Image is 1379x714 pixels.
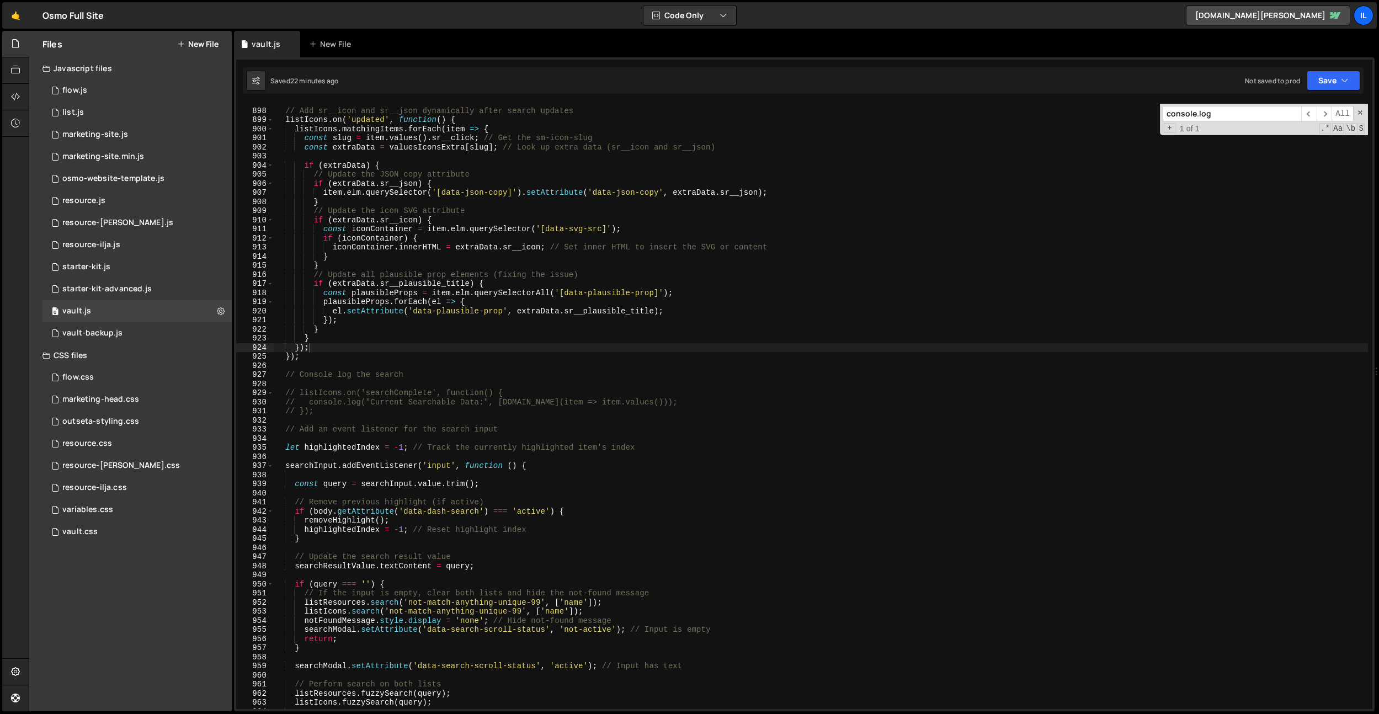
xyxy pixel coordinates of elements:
[236,598,274,608] div: 952
[236,589,274,598] div: 951
[236,698,274,707] div: 963
[236,434,274,444] div: 934
[29,57,232,79] div: Javascript files
[236,234,274,243] div: 912
[2,2,29,29] a: 🤙
[42,455,232,477] div: 10598/27702.css
[1301,106,1317,122] span: ​
[236,607,274,616] div: 953
[236,625,274,635] div: 955
[236,562,274,571] div: 948
[62,306,91,316] div: vault.js
[62,262,110,272] div: starter-kit.js
[236,671,274,680] div: 960
[42,9,104,22] div: Osmo Full Site
[236,206,274,216] div: 909
[62,505,113,515] div: variables.css
[236,225,274,234] div: 911
[236,161,274,170] div: 904
[236,398,274,407] div: 930
[1332,123,1344,134] span: CaseSensitive Search
[62,483,127,493] div: resource-ilja.css
[270,76,338,86] div: Saved
[42,212,232,234] div: 10598/27701.js
[42,234,232,256] div: 10598/27700.js
[236,334,274,343] div: 923
[1164,123,1175,134] span: Toggle Replace mode
[236,534,274,544] div: 945
[62,240,120,250] div: resource-ilja.js
[42,190,232,212] div: 10598/27705.js
[1354,6,1373,25] a: Il
[236,325,274,334] div: 922
[236,479,274,489] div: 939
[236,370,274,380] div: 927
[1332,106,1354,122] span: Alt-Enter
[236,243,274,252] div: 913
[1163,106,1301,122] input: Search for
[1307,71,1360,90] button: Save
[236,471,274,480] div: 938
[42,499,232,521] div: 10598/27496.css
[29,344,232,366] div: CSS files
[236,552,274,562] div: 947
[1319,123,1331,134] span: RegExp Search
[42,433,232,455] div: 10598/27699.css
[236,689,274,699] div: 962
[236,307,274,316] div: 920
[236,198,274,207] div: 908
[236,143,274,152] div: 902
[236,680,274,689] div: 961
[236,106,274,116] div: 898
[236,297,274,307] div: 919
[42,477,232,499] div: 10598/27703.css
[62,196,105,206] div: resource.js
[236,388,274,398] div: 929
[236,516,274,525] div: 943
[42,124,232,146] div: 10598/28174.js
[1357,123,1365,134] span: Search In Selection
[62,108,84,118] div: list.js
[236,407,274,416] div: 931
[236,343,274,353] div: 924
[62,218,173,228] div: resource-[PERSON_NAME].js
[236,261,274,270] div: 915
[236,452,274,462] div: 936
[236,616,274,626] div: 954
[52,308,58,317] span: 0
[62,395,139,404] div: marketing-head.css
[236,361,274,371] div: 926
[236,270,274,280] div: 916
[1245,76,1300,86] div: Not saved to prod
[236,352,274,361] div: 925
[62,86,87,95] div: flow.js
[236,289,274,298] div: 918
[42,521,232,543] div: 10598/25099.css
[236,416,274,425] div: 932
[1317,106,1332,122] span: ​
[1186,6,1350,25] a: [DOMAIN_NAME][PERSON_NAME]
[62,372,94,382] div: flow.css
[42,256,232,278] div: 10598/44660.js
[236,170,274,179] div: 905
[1175,124,1204,134] span: 1 of 1
[236,115,274,125] div: 899
[42,38,62,50] h2: Files
[42,366,232,388] div: 10598/27345.css
[236,507,274,516] div: 942
[42,300,232,322] div: 10598/24130.js
[236,179,274,189] div: 906
[42,388,232,411] div: 10598/28175.css
[236,380,274,389] div: 928
[236,571,274,580] div: 949
[62,152,144,162] div: marketing-site.min.js
[236,252,274,262] div: 914
[252,39,280,50] div: vault.js
[1345,123,1356,134] span: Whole Word Search
[62,174,164,184] div: osmo-website-template.js
[236,525,274,535] div: 944
[236,216,274,225] div: 910
[236,643,274,653] div: 957
[236,316,274,325] div: 921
